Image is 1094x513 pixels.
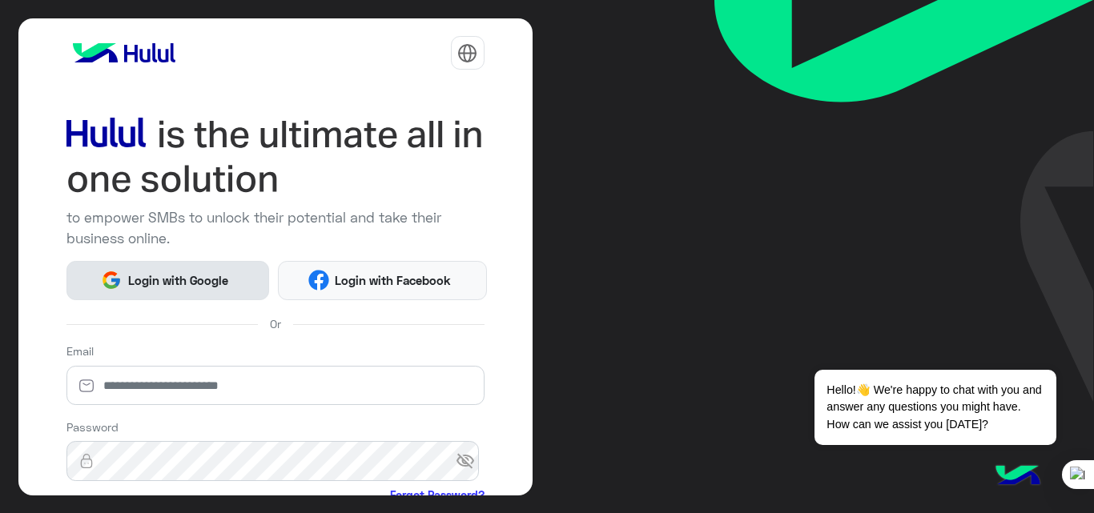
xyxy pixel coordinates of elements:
[122,271,234,290] span: Login with Google
[66,37,182,69] img: logo
[66,112,485,202] img: hululLoginTitle_EN.svg
[278,261,487,300] button: Login with Facebook
[101,270,122,291] img: Google
[66,261,270,300] button: Login with Google
[66,419,119,435] label: Password
[66,343,94,359] label: Email
[66,453,107,469] img: lock
[329,271,457,290] span: Login with Facebook
[66,207,485,249] p: to empower SMBs to unlock their potential and take their business online.
[814,370,1056,445] span: Hello!👋 We're happy to chat with you and answer any questions you might have. How can we assist y...
[990,449,1046,505] img: hulul-logo.png
[308,270,329,291] img: Facebook
[457,43,477,63] img: tab
[390,487,485,503] a: Forgot Password?
[270,315,281,332] span: Or
[66,378,107,394] img: email
[456,447,485,475] span: visibility_off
